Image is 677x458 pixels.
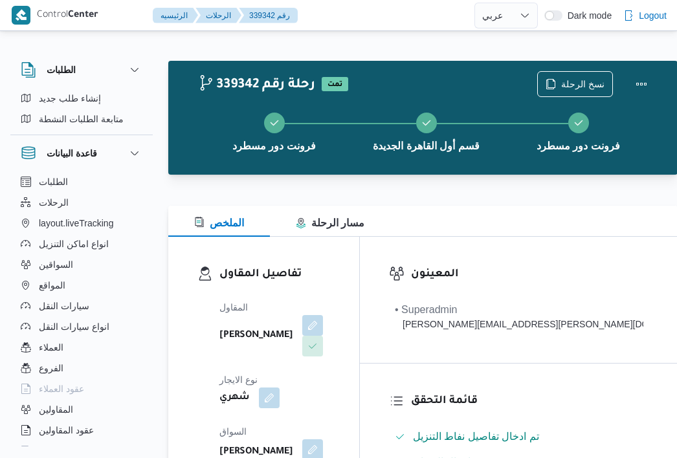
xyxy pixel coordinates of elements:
div: الطلبات [10,88,153,135]
span: انواع سيارات النقل [39,319,109,334]
div: قاعدة البيانات [10,171,153,452]
button: المقاولين [16,399,148,420]
button: الطلبات [21,62,142,78]
img: X8yXhbKr1z7QwAAAABJRU5ErkJggg== [12,6,30,25]
button: المواقع [16,275,148,296]
span: تم ادخال تفاصيل نفاط التنزيل [413,431,539,442]
span: الملخص [194,217,244,228]
button: عقود العملاء [16,378,148,399]
button: سيارات النقل [16,296,148,316]
span: عقود المقاولين [39,422,94,438]
span: الرحلات [39,195,69,210]
button: الطلبات [16,171,148,192]
span: • Superadmin mohamed.nabil@illa.com.eg [395,302,643,331]
button: قاعدة البيانات [21,146,142,161]
b: Center [68,10,98,21]
button: قسم أول القاهرة الجديدة [350,97,502,164]
button: الفروع [16,358,148,378]
button: عقود المقاولين [16,420,148,441]
svg: Step 1 is complete [269,118,280,128]
span: نوع الايجار [219,375,258,385]
button: متابعة الطلبات النشطة [16,109,148,129]
span: السواقين [39,257,73,272]
span: عقود العملاء [39,381,84,397]
button: نسخ الرحلة [537,71,613,97]
button: الرئيسيه [153,8,198,23]
button: إنشاء طلب جديد [16,88,148,109]
h3: الطلبات [47,62,76,78]
button: تم ادخال تفاصيل نفاط التنزيل [390,426,649,447]
button: فرونت دور مسطرد [502,97,654,164]
b: شهري [219,390,250,406]
span: المواقع [39,278,65,293]
span: نسخ الرحلة [561,76,605,92]
button: الرحلات [16,192,148,213]
span: Dark mode [562,10,612,21]
button: Logout [618,3,672,28]
button: 339342 رقم [239,8,298,23]
button: السواقين [16,254,148,275]
span: Logout [639,8,667,23]
h3: المعينون [411,266,649,283]
span: العملاء [39,340,63,355]
span: متابعة الطلبات النشطة [39,111,124,127]
span: فرونت دور مسطرد [537,138,620,154]
div: [PERSON_NAME][EMAIL_ADDRESS][PERSON_NAME][DOMAIN_NAME] [395,318,643,331]
span: فرونت دور مسطرد [232,138,316,154]
button: العملاء [16,337,148,358]
span: انواع اماكن التنزيل [39,236,109,252]
b: تمت [327,81,342,89]
span: تم ادخال تفاصيل نفاط التنزيل [413,429,539,444]
span: مسار الرحلة [296,217,364,228]
h3: قاعدة البيانات [47,146,97,161]
h3: قائمة التحقق [411,393,649,410]
span: الطلبات [39,174,68,190]
span: المقاولين [39,402,73,417]
svg: Step 3 is complete [573,118,584,128]
button: فرونت دور مسطرد [198,97,350,164]
h2: 339342 رحلة رقم [198,77,315,94]
h3: تفاصيل المقاول [219,266,330,283]
span: layout.liveTracking [39,215,113,231]
b: [PERSON_NAME] [219,328,293,343]
span: السواق [219,426,247,437]
button: انواع اماكن التنزيل [16,234,148,254]
button: الرحلات [195,8,241,23]
span: الفروع [39,360,63,376]
svg: Step 2 is complete [421,118,432,128]
button: انواع سيارات النقل [16,316,148,337]
span: تمت [322,77,348,91]
span: قسم أول القاهرة الجديدة [373,138,479,154]
button: Actions [628,71,654,97]
span: المقاول [219,302,248,312]
button: layout.liveTracking [16,213,148,234]
span: سيارات النقل [39,298,89,314]
div: • Superadmin [395,302,643,318]
span: إنشاء طلب جديد [39,91,101,106]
